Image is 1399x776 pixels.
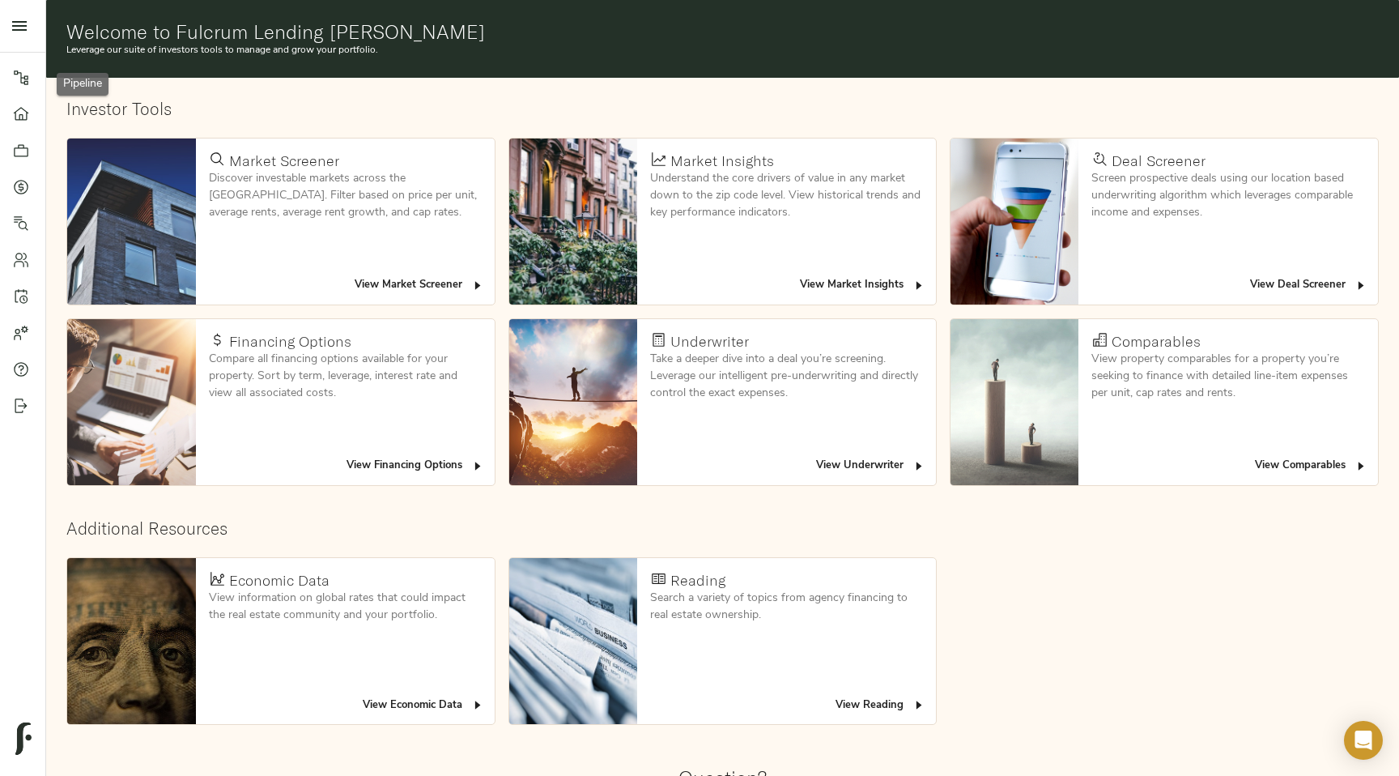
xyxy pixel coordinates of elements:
[66,20,1379,43] h1: Welcome to Fulcrum Lending [PERSON_NAME]
[831,693,929,718] button: View Reading
[509,558,637,724] img: Reading
[509,319,637,485] img: Underwriter
[66,518,1378,539] h2: Additional Resources
[1344,721,1383,760] div: Open Intercom Messenger
[836,697,925,715] span: View Reading
[1250,276,1367,295] span: View Deal Screener
[351,273,488,298] button: View Market Screener
[67,319,195,485] img: Financing Options
[950,139,1078,305] img: Deal Screener
[950,319,1078,485] img: Comparables
[816,457,925,475] span: View Underwriter
[670,572,725,590] h4: Reading
[209,170,482,221] p: Discover investable markets across the [GEOGRAPHIC_DATA]. Filter based on price per unit, average...
[229,152,339,170] h4: Market Screener
[15,723,32,755] img: logo
[209,351,482,402] p: Compare all financing options available for your property. Sort by term, leverage, interest rate ...
[1091,351,1364,402] p: View property comparables for a property you’re seeking to finance with detailed line-item expens...
[670,152,774,170] h4: Market Insights
[209,590,482,624] p: View information on global rates that could impact the real estate community and your portfolio.
[1251,454,1371,479] button: View Comparables
[796,273,929,298] button: View Market Insights
[1112,333,1201,351] h4: Comparables
[342,454,488,479] button: View Financing Options
[509,139,637,305] img: Market Insights
[67,558,195,724] img: Economic Data
[66,43,1379,58] p: Leverage our suite of investors tools to manage and grow your portfolio.
[355,276,484,295] span: View Market Screener
[229,333,351,351] h4: Financing Options
[1091,170,1364,221] p: Screen prospective deals using our location based underwriting algorithm which leverages comparab...
[347,457,484,475] span: View Financing Options
[359,693,488,718] button: View Economic Data
[650,170,923,221] p: Understand the core drivers of value in any market down to the zip code level. View historical tr...
[363,697,484,715] span: View Economic Data
[1255,457,1367,475] span: View Comparables
[650,351,923,402] p: Take a deeper dive into a deal you’re screening. Leverage our intelligent pre-underwriting and di...
[229,572,330,590] h4: Economic Data
[67,139,195,305] img: Market Screener
[1246,273,1371,298] button: View Deal Screener
[66,99,1378,119] h2: Investor Tools
[1112,152,1206,170] h4: Deal Screener
[800,276,925,295] span: View Market Insights
[670,333,749,351] h4: Underwriter
[650,590,923,624] p: Search a variety of topics from agency financing to real estate ownership.
[812,454,929,479] button: View Underwriter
